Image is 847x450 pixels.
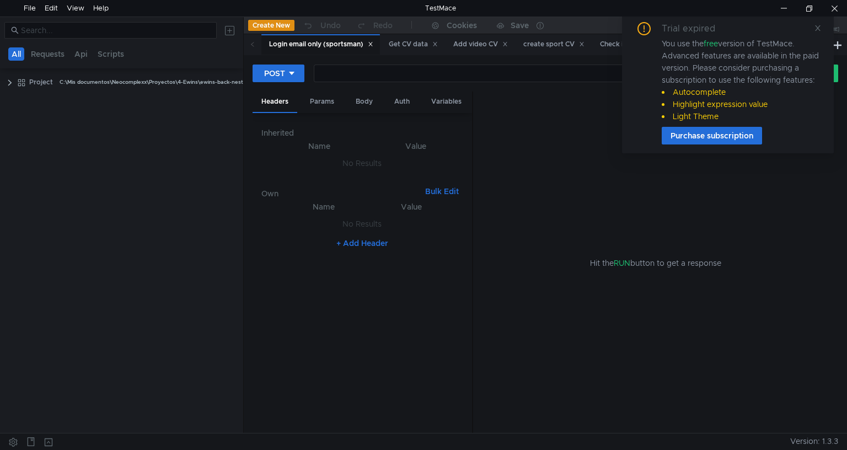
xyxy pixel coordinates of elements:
[662,98,821,110] li: Highlight expression value
[347,92,382,112] div: Body
[248,20,294,31] button: Create New
[342,158,382,168] nz-embed-empty: No Results
[261,187,421,200] h6: Own
[342,219,382,229] nz-embed-empty: No Results
[261,126,463,140] h6: Inherited
[590,257,721,269] span: Hit the button to get a response
[662,86,821,98] li: Autocomplete
[71,47,91,61] button: Api
[373,19,393,32] div: Redo
[614,17,690,34] button: local
[279,200,368,213] th: Name
[453,39,508,50] div: Add video CV
[349,17,400,34] button: Redo
[662,22,728,35] div: Trial expired
[790,433,838,449] span: Version: 1.3.3
[269,39,373,50] div: Login email only (sportsman)
[662,37,821,122] div: You use the version of TestMace. Advanced features are available in the paid version. Please cons...
[28,47,68,61] button: Requests
[8,47,24,61] button: All
[368,200,454,213] th: Value
[389,39,438,50] div: Get CV data
[447,19,477,32] div: Cookies
[264,67,285,79] div: POST
[21,24,210,36] input: Search...
[60,74,278,90] div: C:\Mis documentos\Neocomplexx\Proyectos\4-Ewins\ewins-back-nest\docs\Project
[270,140,368,153] th: Name
[29,74,53,90] div: Project
[421,185,463,198] button: Bulk Edit
[600,39,680,50] div: Check if user has a CV
[253,65,304,82] button: POST
[368,140,463,153] th: Value
[662,127,762,144] button: Purchase subscription
[294,17,349,34] button: Undo
[422,92,470,112] div: Variables
[320,19,341,32] div: Undo
[385,92,419,112] div: Auth
[94,47,127,61] button: Scripts
[332,237,393,250] button: + Add Header
[301,92,343,112] div: Params
[704,39,718,49] span: free
[253,92,297,113] div: Headers
[614,258,630,268] span: RUN
[662,110,821,122] li: Light Theme
[511,22,529,29] div: Save
[523,39,585,50] div: create sport CV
